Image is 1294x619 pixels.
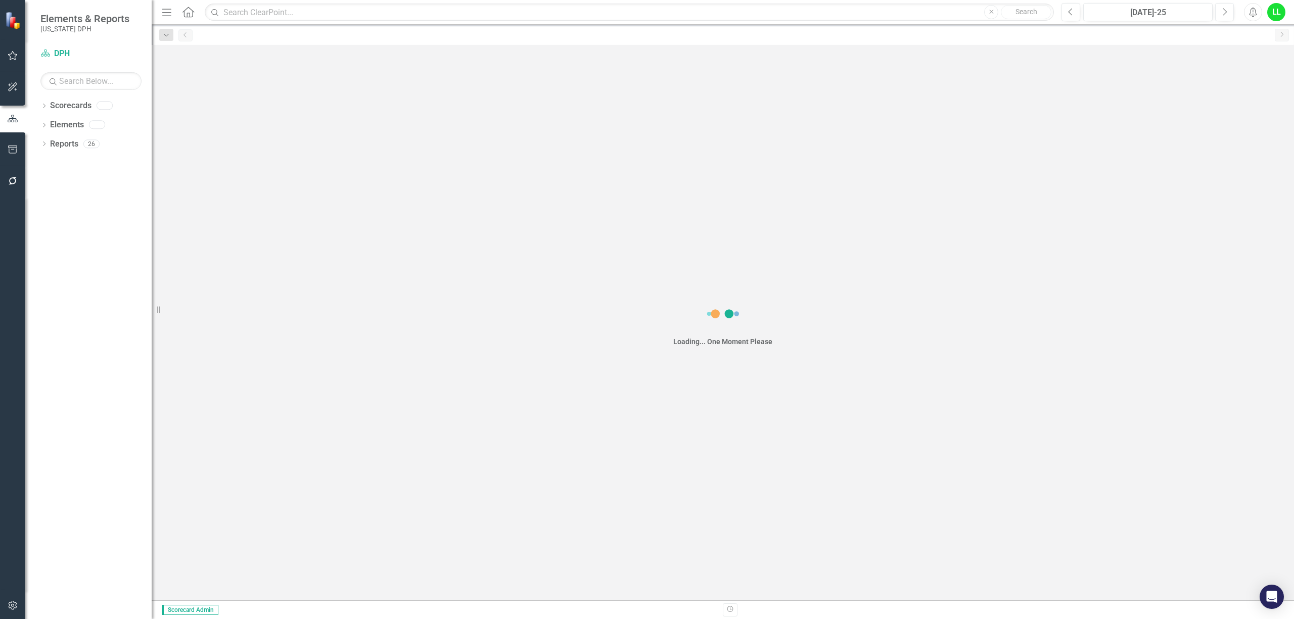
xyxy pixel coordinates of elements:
[40,72,142,90] input: Search Below...
[83,139,100,148] div: 26
[50,100,91,112] a: Scorecards
[40,13,129,25] span: Elements & Reports
[1267,3,1285,21] button: LL
[40,48,142,60] a: DPH
[1260,585,1284,609] div: Open Intercom Messenger
[162,605,218,615] span: Scorecard Admin
[205,4,1054,21] input: Search ClearPoint...
[1015,8,1037,16] span: Search
[40,25,129,33] small: [US_STATE] DPH
[1001,5,1051,19] button: Search
[50,138,78,150] a: Reports
[1087,7,1209,19] div: [DATE]-25
[50,119,84,131] a: Elements
[5,11,23,29] img: ClearPoint Strategy
[673,337,772,347] div: Loading... One Moment Please
[1083,3,1213,21] button: [DATE]-25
